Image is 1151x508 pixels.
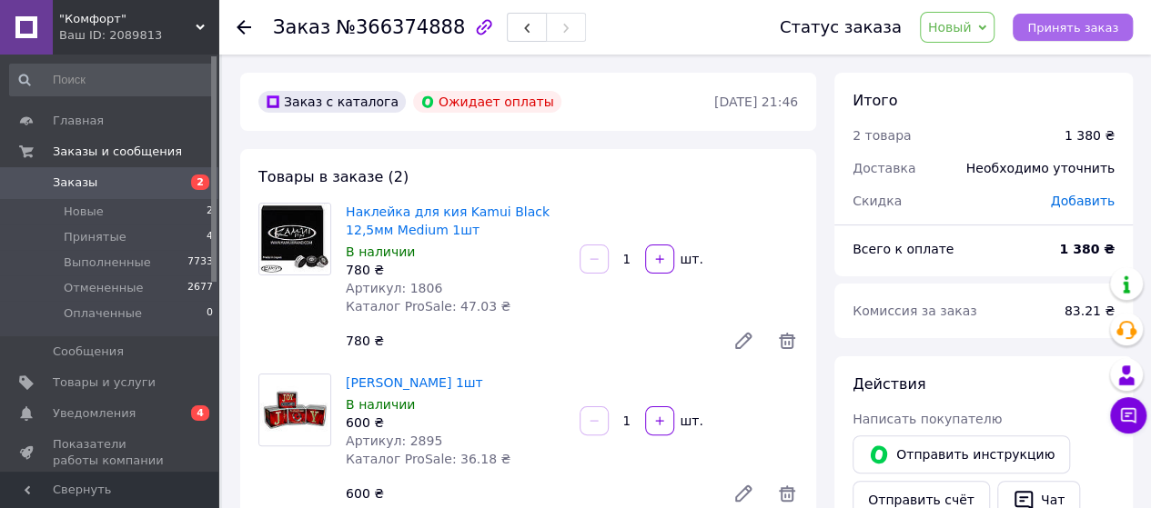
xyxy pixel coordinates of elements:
[53,113,104,129] span: Главная
[1110,397,1146,433] button: Чат с покупателем
[853,242,954,256] span: Всего к оплате
[207,305,213,322] span: 0
[346,204,550,237] a: Наклейка для кия Kamui Black 12,5мм Medium 1шт
[676,250,705,268] div: шт.
[59,11,196,27] span: "Комфорт"
[53,436,168,469] span: Показатели работы компании
[336,16,465,38] span: №366374888
[853,128,911,143] span: 2 товара
[955,148,1126,188] div: Необходимо уточнить
[676,412,705,430] div: шт.
[64,229,126,245] span: Принятые
[853,304,977,318] span: Комиссия за заказ
[259,374,330,445] img: Мел JoyGame 1шт
[273,16,330,38] span: Заказ
[237,18,251,36] div: Вернуться назад
[346,433,442,448] span: Артикул: 2895
[853,375,925,393] span: Действия
[853,92,897,109] span: Итого
[59,27,218,44] div: Ваш ID: 2089813
[1065,304,1115,318] span: 83.21 ₴
[53,174,97,191] span: Заказы
[53,144,182,160] span: Заказы и сообщения
[413,91,561,113] div: Ожидает оплаты
[780,18,902,36] div: Статус заказа
[346,244,415,259] span: В наличии
[191,405,209,421] span: 4
[64,204,104,220] span: Новые
[853,194,902,208] span: Скидка
[725,323,762,359] a: Редактировать
[187,254,213,271] span: 7733
[853,435,1070,473] button: Отправить инструкцию
[338,328,718,354] div: 780 ₴
[9,64,215,96] input: Поиск
[53,374,156,391] span: Товары и услуги
[191,174,209,190] span: 2
[64,305,142,322] span: Оплаченные
[346,261,565,279] div: 780 ₴
[776,330,798,352] span: Удалить
[346,375,483,390] a: [PERSON_NAME] 1шт
[853,412,1002,426] span: Написать покупателю
[207,229,213,245] span: 4
[187,280,213,296] span: 2677
[714,95,798,109] time: [DATE] 21:46
[928,20,972,35] span: Новый
[53,405,136,422] span: Уведомления
[64,254,151,271] span: Выполненные
[1013,14,1133,41] button: Принять заказ
[1027,21,1118,35] span: Принять заказ
[259,204,330,274] img: Наклейка для кия Kamui Black 12,5мм Medium 1шт
[853,161,915,175] span: Доставка
[1059,242,1115,256] b: 1 380 ₴
[346,452,510,466] span: Каталог ProSale: 36.18 ₴
[258,168,409,185] span: Товары в заказе (2)
[53,344,124,360] span: Сообщения
[1065,126,1115,144] div: 1 380 ₴
[1051,194,1115,208] span: Добавить
[258,91,406,113] div: Заказ с каталога
[346,281,442,295] span: Артикул: 1806
[346,397,415,412] span: В наличии
[346,413,565,432] div: 600 ₴
[346,299,510,314] span: Каталог ProSale: 47.03 ₴
[776,483,798,504] span: Удалить
[64,280,143,296] span: Отмененные
[207,204,213,220] span: 2
[338,481,718,506] div: 600 ₴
